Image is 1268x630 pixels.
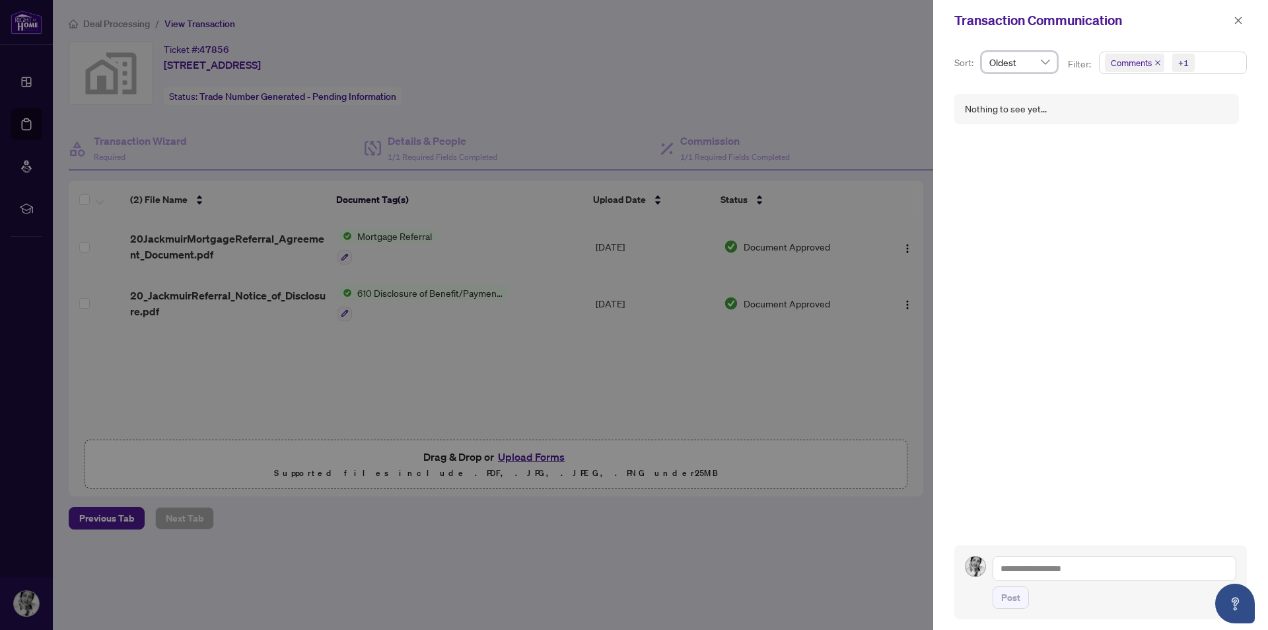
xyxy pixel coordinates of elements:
[1234,16,1243,25] span: close
[989,52,1049,72] span: Oldest
[1178,56,1189,69] div: +1
[993,586,1029,609] button: Post
[1111,56,1152,69] span: Comments
[1215,584,1255,623] button: Open asap
[1105,54,1164,72] span: Comments
[954,56,976,70] p: Sort:
[966,557,985,576] img: Profile Icon
[954,11,1230,30] div: Transaction Communication
[965,102,1047,116] div: Nothing to see yet...
[1154,59,1161,66] span: close
[1068,57,1093,71] p: Filter:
